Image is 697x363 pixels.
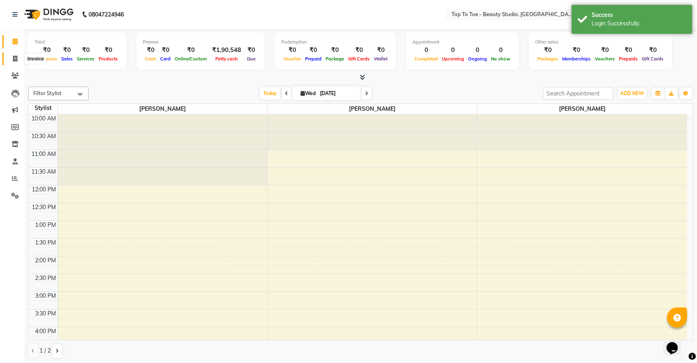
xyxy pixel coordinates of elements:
[412,46,440,55] div: 0
[466,46,489,55] div: 0
[477,104,687,114] span: [PERSON_NAME]
[620,90,644,96] span: ADD NEW
[143,39,258,46] div: Finance
[372,46,390,55] div: ₹0
[535,46,560,55] div: ₹0
[30,168,58,176] div: 11:30 AM
[30,185,58,194] div: 12:00 PM
[143,56,158,62] span: Cash
[318,87,358,100] input: 2025-09-03
[640,56,666,62] span: Gift Cards
[617,56,640,62] span: Prepaids
[35,46,59,55] div: ₹0
[75,56,97,62] span: Services
[535,39,666,46] div: Other sales
[143,46,158,55] div: ₹0
[346,56,372,62] span: Gift Cards
[21,3,76,26] img: logo
[25,54,46,64] div: Invoice
[75,46,97,55] div: ₹0
[466,56,489,62] span: Ongoing
[281,39,390,46] div: Redemption
[33,90,62,96] span: Filter Stylist
[59,46,75,55] div: ₹0
[33,256,58,265] div: 2:00 PM
[33,309,58,318] div: 3:30 PM
[244,46,258,55] div: ₹0
[592,11,686,19] div: Success
[97,46,120,55] div: ₹0
[489,56,512,62] span: No show
[617,46,640,55] div: ₹0
[324,46,346,55] div: ₹0
[33,239,58,247] div: 1:30 PM
[158,46,173,55] div: ₹0
[35,39,120,46] div: Total
[346,46,372,55] div: ₹0
[33,327,58,336] div: 4:00 PM
[640,46,666,55] div: ₹0
[30,203,58,212] div: 12:30 PM
[173,56,209,62] span: Online/Custom
[303,56,324,62] span: Prepaid
[158,56,173,62] span: Card
[59,56,75,62] span: Sales
[173,46,209,55] div: ₹0
[560,46,593,55] div: ₹0
[39,346,51,355] span: 1 / 2
[30,114,58,123] div: 10:00 AM
[543,87,613,100] input: Search Appointment
[592,19,686,28] div: Login Successfully.
[593,46,617,55] div: ₹0
[618,88,646,99] button: ADD NEW
[412,56,440,62] span: Completed
[89,3,124,26] b: 08047224946
[30,150,58,158] div: 11:00 AM
[281,46,303,55] div: ₹0
[560,56,593,62] span: Memberships
[281,56,303,62] span: Voucher
[663,331,689,355] iframe: chat widget
[260,87,280,100] span: Today
[535,56,560,62] span: Packages
[33,221,58,229] div: 1:00 PM
[489,46,512,55] div: 0
[33,292,58,300] div: 3:00 PM
[299,90,318,96] span: Wed
[58,104,267,114] span: [PERSON_NAME]
[440,46,466,55] div: 0
[268,104,477,114] span: [PERSON_NAME]
[324,56,346,62] span: Package
[213,56,240,62] span: Petty cash
[440,56,466,62] span: Upcoming
[372,56,390,62] span: Wallet
[412,39,512,46] div: Appointment
[33,274,58,282] div: 2:30 PM
[29,104,58,112] div: Stylist
[209,46,244,55] div: ₹1,90,548
[593,56,617,62] span: Vouchers
[303,46,324,55] div: ₹0
[97,56,120,62] span: Products
[30,132,58,141] div: 10:30 AM
[245,56,258,62] span: Due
